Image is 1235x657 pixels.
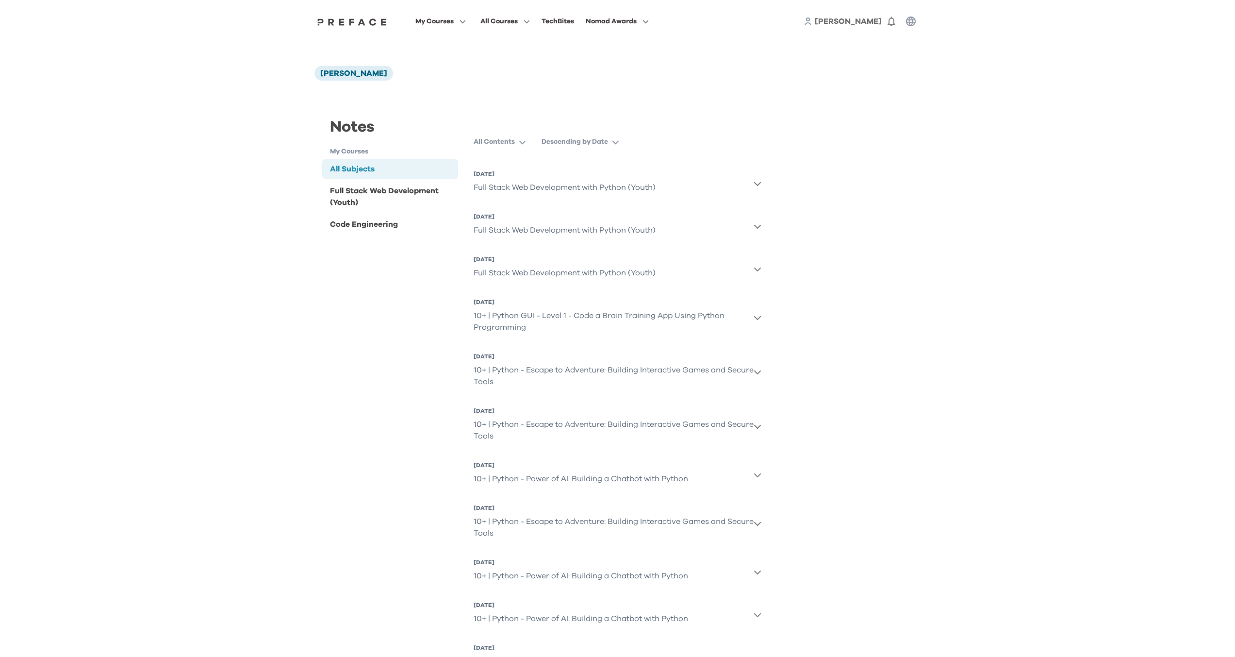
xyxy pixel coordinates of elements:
[474,415,754,446] div: 10+ | Python - Escape to Adventure: Building Interactive Games and Secure Tools
[474,294,761,341] button: [DATE]10+ | Python GUI - Level 1 - Code a Brain Training App Using Python Programming
[474,349,761,395] button: [DATE]10+ | Python - Escape to Adventure: Building Interactive Games and Secure Tools
[474,609,688,628] div: 10+ | Python - Power of AI: Building a Chatbot with Python
[583,15,652,28] button: Nomad Awards
[474,166,761,201] button: [DATE]Full Stack Web Development with Python (Youth)
[330,163,375,175] div: All Subjects
[474,298,754,306] div: [DATE]
[542,16,574,27] div: TechBites
[474,461,688,469] div: [DATE]
[474,500,761,547] button: [DATE]10+ | Python - Escape to Adventure: Building Interactive Games and Secure Tools
[474,360,754,391] div: 10+ | Python - Escape to Adventure: Building Interactive Games and Secure Tools
[474,566,688,586] div: 10+ | Python - Power of AI: Building a Chatbot with Python
[586,16,637,27] span: Nomad Awards
[415,16,454,27] span: My Courses
[330,219,398,230] div: Code Engineering
[315,18,390,26] img: Preface Logo
[474,170,656,178] div: [DATE]
[474,469,688,489] div: 10+ | Python - Power of AI: Building a Chatbot with Python
[320,69,387,77] span: [PERSON_NAME]
[542,137,608,147] p: Descending by Date
[474,407,754,415] div: [DATE]
[412,15,469,28] button: My Courses
[474,306,754,337] div: 10+ | Python GUI - Level 1 - Code a Brain Training App Using Python Programming
[474,555,761,590] button: [DATE]10+ | Python - Power of AI: Building a Chatbot with Python
[474,178,656,197] div: Full Stack Web Development with Python (Youth)
[474,255,656,263] div: [DATE]
[815,17,882,25] span: [PERSON_NAME]
[474,644,754,652] div: [DATE]
[474,512,754,543] div: 10+ | Python - Escape to Adventure: Building Interactive Games and Secure Tools
[474,133,534,151] button: All Contents
[480,16,518,27] span: All Courses
[474,209,761,244] button: [DATE]Full Stack Web Development with Python (Youth)
[474,252,761,286] button: [DATE]Full Stack Web Development with Python (Youth)
[474,353,754,360] div: [DATE]
[474,263,656,283] div: Full Stack Web Development with Python (Youth)
[474,601,688,609] div: [DATE]
[322,116,459,147] div: Notes
[474,137,515,147] p: All Contents
[474,597,761,632] button: [DATE]10+ | Python - Power of AI: Building a Chatbot with Python
[474,213,656,220] div: [DATE]
[330,185,455,208] div: Full Stack Web Development (Youth)
[474,403,761,450] button: [DATE]10+ | Python - Escape to Adventure: Building Interactive Games and Secure Tools
[474,558,688,566] div: [DATE]
[474,457,761,492] button: [DATE]10+ | Python - Power of AI: Building a Chatbot with Python
[478,15,533,28] button: All Courses
[474,220,656,240] div: Full Stack Web Development with Python (Youth)
[315,17,390,25] a: Preface Logo
[474,504,754,512] div: [DATE]
[330,147,459,157] h1: My Courses
[815,16,882,27] a: [PERSON_NAME]
[542,133,627,151] button: Descending by Date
